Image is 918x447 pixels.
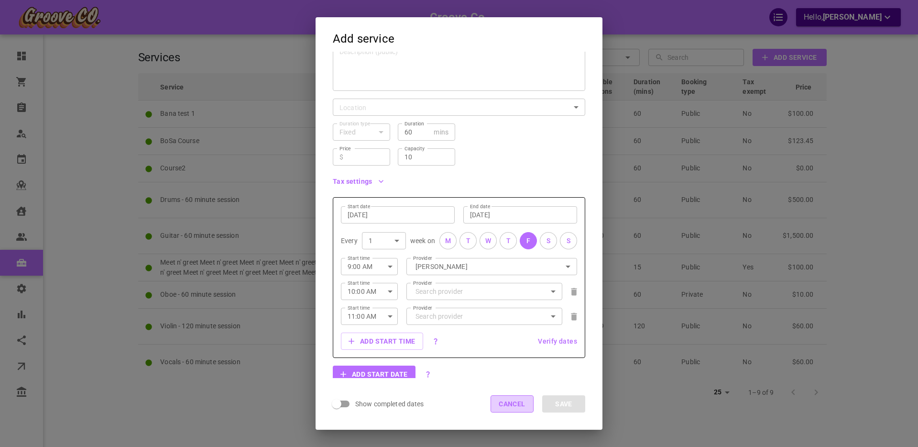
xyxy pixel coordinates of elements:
label: Duration type [339,120,370,127]
label: Provider [413,304,432,312]
div: T [506,236,511,246]
div: S [567,236,570,246]
p: week on [410,236,435,246]
label: Provider [413,255,432,262]
button: S [540,232,557,249]
div: W [485,236,491,246]
label: Start time [348,304,370,312]
button: Add start time [341,333,423,350]
button: Verify dates [538,338,577,345]
label: End date [470,203,490,210]
button: F [520,232,537,249]
input: mmm d, yyyy [470,210,570,220]
input: Search provider [413,258,570,275]
svg: Teach the same material at different times on the same day, e.g. group 1 in the morning and group... [432,337,439,345]
button: Add start date [333,366,415,383]
p: Every [341,236,358,246]
div: F [526,236,530,246]
button: Tax settings [333,178,384,185]
button: T [500,232,517,249]
input: Search provider [413,308,556,324]
button: Cancel [491,395,534,413]
button: Open [546,310,560,323]
label: Provider [413,279,432,287]
label: Start time [348,255,370,262]
div: M [445,236,451,246]
label: Start time [348,279,370,287]
label: Duration [404,120,424,127]
button: Open [546,285,560,298]
div: S [546,236,550,246]
span: Show completed dates [355,399,424,409]
div: Fixed [339,127,383,137]
svg: Create different start dates for the same course with the same settings, e.g. "Summer session", "... [424,370,432,378]
label: Capacity [404,145,425,152]
label: Start date [348,203,370,210]
div: 1 [369,236,399,246]
button: S [560,232,577,249]
div: T [466,236,470,246]
h2: Add service [316,17,602,52]
button: W [480,232,497,249]
button: Open [561,260,575,273]
button: T [459,232,477,249]
button: M [439,232,457,249]
label: Price [339,145,351,152]
input: Search provider [413,283,556,300]
input: mmm d, yyyy [348,210,448,220]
